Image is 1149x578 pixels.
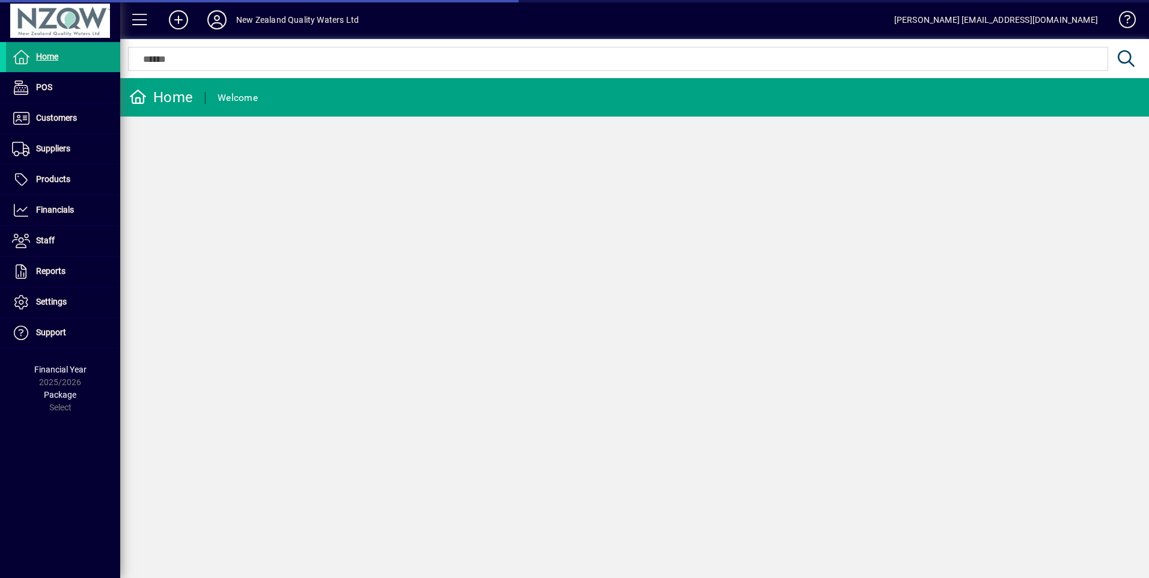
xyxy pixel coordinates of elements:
span: Package [44,390,76,400]
a: Products [6,165,120,195]
a: Support [6,318,120,348]
div: Welcome [218,88,258,108]
a: Staff [6,226,120,256]
div: New Zealand Quality Waters Ltd [236,10,359,29]
span: POS [36,82,52,92]
a: Customers [6,103,120,133]
span: Financial Year [34,365,87,374]
span: Reports [36,266,66,276]
a: Settings [6,287,120,317]
span: Suppliers [36,144,70,153]
span: Customers [36,113,77,123]
a: POS [6,73,120,103]
a: Knowledge Base [1110,2,1134,41]
div: [PERSON_NAME] [EMAIL_ADDRESS][DOMAIN_NAME] [894,10,1098,29]
a: Reports [6,257,120,287]
div: Home [129,88,193,107]
button: Profile [198,9,236,31]
span: Settings [36,297,67,306]
span: Products [36,174,70,184]
a: Suppliers [6,134,120,164]
span: Home [36,52,58,61]
span: Staff [36,236,55,245]
span: Support [36,327,66,337]
button: Add [159,9,198,31]
span: Financials [36,205,74,214]
a: Financials [6,195,120,225]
